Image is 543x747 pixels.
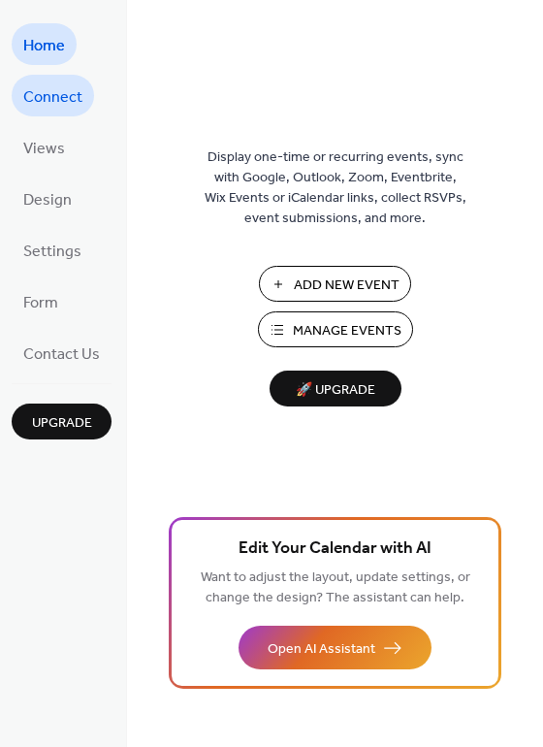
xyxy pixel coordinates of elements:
[23,185,72,215] span: Design
[32,413,92,434] span: Upgrade
[12,404,112,439] button: Upgrade
[201,565,470,611] span: Want to adjust the layout, update settings, or change the design? The assistant can help.
[293,321,401,341] span: Manage Events
[239,626,431,669] button: Open AI Assistant
[12,23,77,65] a: Home
[259,266,411,302] button: Add New Event
[281,377,390,404] span: 🚀 Upgrade
[12,332,112,373] a: Contact Us
[12,280,70,322] a: Form
[23,340,100,370] span: Contact Us
[23,288,58,318] span: Form
[294,276,399,296] span: Add New Event
[270,371,401,406] button: 🚀 Upgrade
[12,75,94,116] a: Connect
[258,311,413,347] button: Manage Events
[12,178,83,219] a: Design
[23,134,65,164] span: Views
[12,229,93,271] a: Settings
[12,126,77,168] a: Views
[23,237,81,267] span: Settings
[23,82,82,113] span: Connect
[205,147,466,229] span: Display one-time or recurring events, sync with Google, Outlook, Zoom, Eventbrite, Wix Events or ...
[239,536,431,563] span: Edit Your Calendar with AI
[268,639,375,660] span: Open AI Assistant
[23,31,65,61] span: Home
